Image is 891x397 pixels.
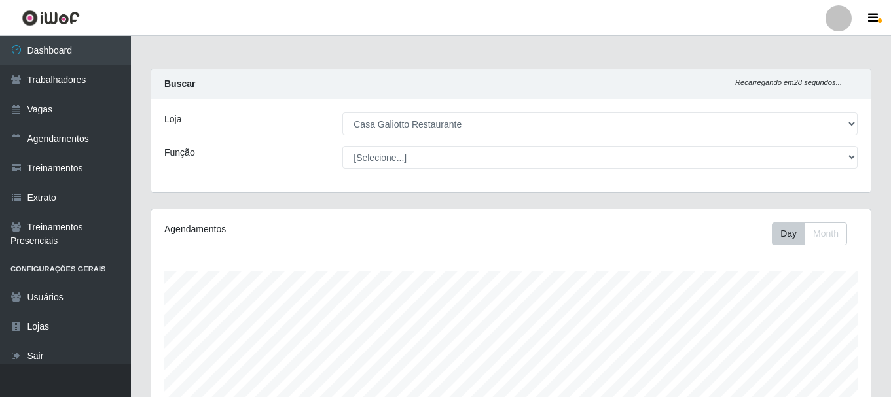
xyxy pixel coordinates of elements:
[164,78,195,89] strong: Buscar
[164,146,195,160] label: Função
[22,10,80,26] img: CoreUI Logo
[164,112,181,126] label: Loja
[735,78,842,86] i: Recarregando em 28 segundos...
[772,222,847,245] div: First group
[772,222,858,245] div: Toolbar with button groups
[772,222,805,245] button: Day
[164,222,442,236] div: Agendamentos
[805,222,847,245] button: Month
